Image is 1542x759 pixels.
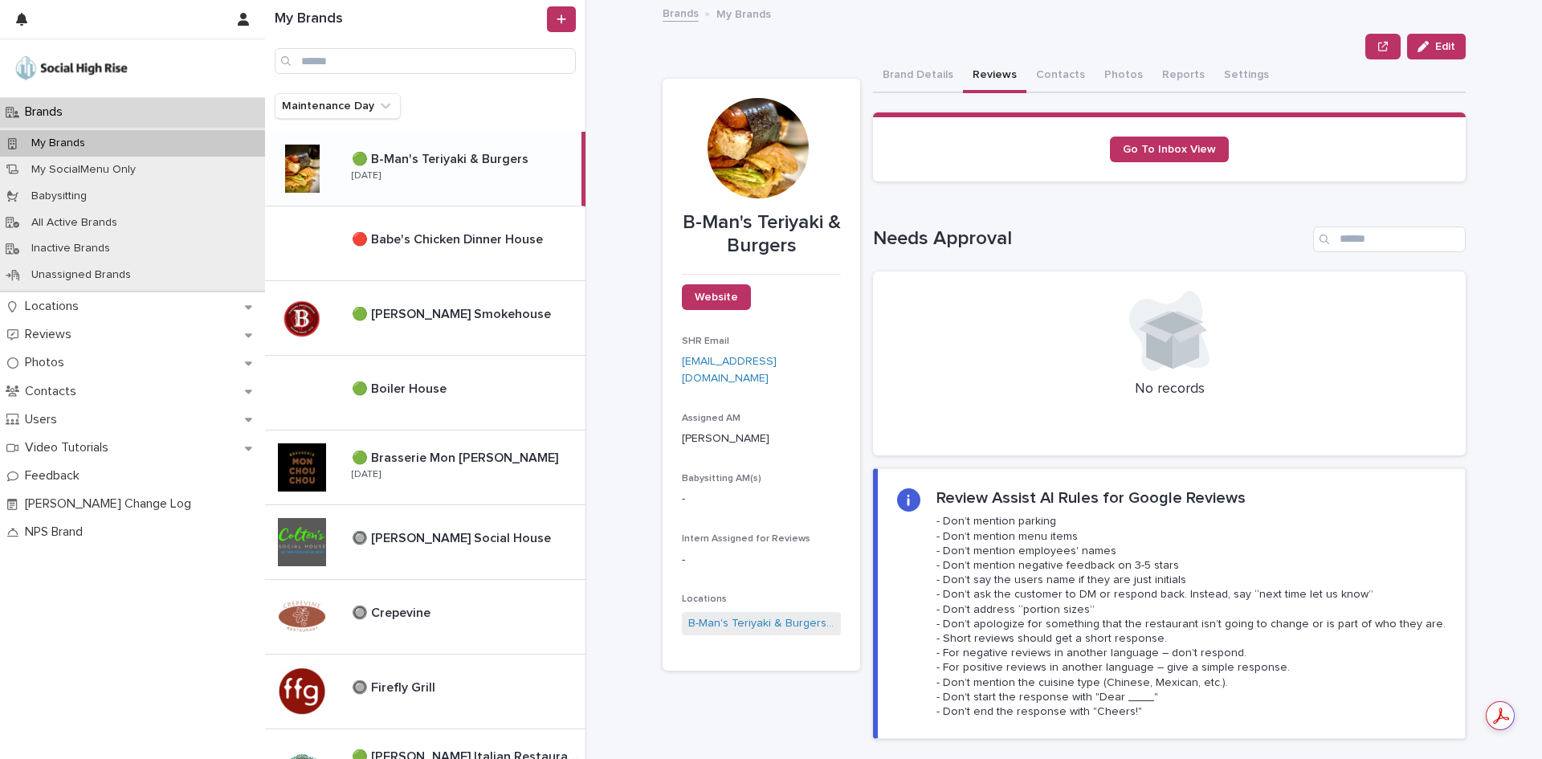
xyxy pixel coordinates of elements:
p: 🟢 [PERSON_NAME] Smokehouse [352,304,554,322]
span: Edit [1435,41,1455,52]
span: Locations [682,594,727,604]
button: Reports [1152,59,1214,93]
input: Search [1313,226,1466,252]
a: 🔴 Babe's Chicken Dinner House🔴 Babe's Chicken Dinner House [265,206,585,281]
p: My Brands [18,137,98,150]
a: 🟢 [PERSON_NAME] Smokehouse🟢 [PERSON_NAME] Smokehouse [265,281,585,356]
span: Intern Assigned for Reviews [682,534,810,544]
p: Reviews [18,327,84,342]
h1: Needs Approval [873,227,1307,251]
p: Users [18,412,70,427]
button: Contacts [1026,59,1095,93]
span: SHR Email [682,337,729,346]
p: - [682,491,841,508]
button: Edit [1407,34,1466,59]
button: Brand Details [873,59,963,93]
button: Maintenance Day [275,93,401,119]
a: Website [682,284,751,310]
p: My SocialMenu Only [18,163,149,177]
p: All Active Brands [18,216,130,230]
button: Reviews [963,59,1026,93]
p: Video Tutorials [18,440,121,455]
p: 🟢 Brasserie Mon [PERSON_NAME] [352,447,561,466]
p: Photos [18,355,77,370]
h2: Review Assist AI Rules for Google Reviews [936,488,1246,508]
a: [EMAIL_ADDRESS][DOMAIN_NAME] [682,356,777,384]
a: 🔘 [PERSON_NAME] Social House🔘 [PERSON_NAME] Social House [265,505,585,580]
p: 🔴 Babe's Chicken Dinner House [352,229,546,247]
p: Feedback [18,468,92,484]
p: [DATE] [352,170,381,182]
h1: My Brands [275,10,544,28]
a: 🟢 B-Man's Teriyaki & Burgers🟢 B-Man's Teriyaki & Burgers [DATE] [265,132,585,206]
a: B-Man's Teriyaki & Burgers - [GEOGRAPHIC_DATA] [688,615,834,632]
p: - [682,552,841,569]
p: [DATE] [352,469,381,480]
p: My Brands [716,4,771,22]
p: Contacts [18,384,89,399]
a: 🟢 Brasserie Mon [PERSON_NAME]🟢 Brasserie Mon [PERSON_NAME] [DATE] [265,431,585,505]
span: Babysitting AM(s) [682,474,761,484]
button: Settings [1214,59,1279,93]
span: Assigned AM [682,414,740,423]
img: o5DnuTxEQV6sW9jFYBBf [13,52,130,84]
p: Babysitting [18,190,100,203]
p: Inactive Brands [18,242,123,255]
p: - Don’t mention parking - Don’t mention menu items - Don’t mention employees' names - Don’t menti... [936,514,1446,719]
p: 🔘 Firefly Grill [352,677,439,696]
p: 🟢 Boiler House [352,378,450,397]
p: No records [892,381,1446,398]
a: 🔘 Firefly Grill🔘 Firefly Grill [265,655,585,729]
a: Brands [663,3,699,22]
p: 🔘 Crepevine [352,602,434,621]
p: [PERSON_NAME] [682,431,841,447]
p: Locations [18,299,92,314]
span: Go To Inbox View [1123,144,1216,155]
a: 🟢 Boiler House🟢 Boiler House [265,356,585,431]
a: Go To Inbox View [1110,137,1229,162]
p: Unassigned Brands [18,268,144,282]
p: NPS Brand [18,524,96,540]
p: Brands [18,104,75,120]
p: 🟢 B-Man's Teriyaki & Burgers [352,149,532,167]
p: 🔘 [PERSON_NAME] Social House [352,528,554,546]
button: Photos [1095,59,1152,93]
input: Search [275,48,576,74]
span: Website [695,292,738,303]
p: B-Man's Teriyaki & Burgers [682,211,841,258]
p: [PERSON_NAME] Change Log [18,496,204,512]
a: 🔘 Crepevine🔘 Crepevine [265,580,585,655]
